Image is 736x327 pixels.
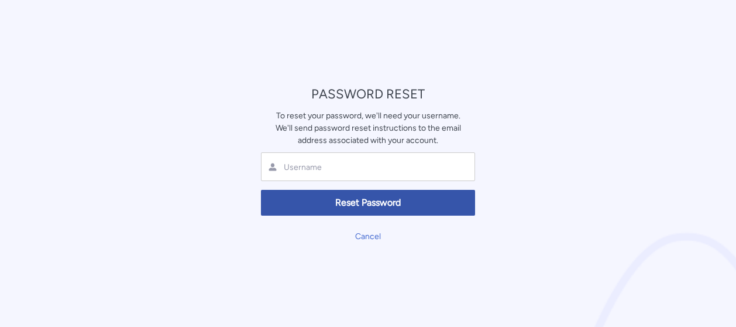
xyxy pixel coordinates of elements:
div: To reset your password, we'll need your username. We'll send password reset instructions to the e... [261,110,475,147]
span: PASSWORD RESET [311,86,425,102]
button: Reset Password [261,190,475,216]
input: Username [283,162,422,173]
a: Cancel [355,231,381,241]
span: Reset Password [269,196,467,210]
